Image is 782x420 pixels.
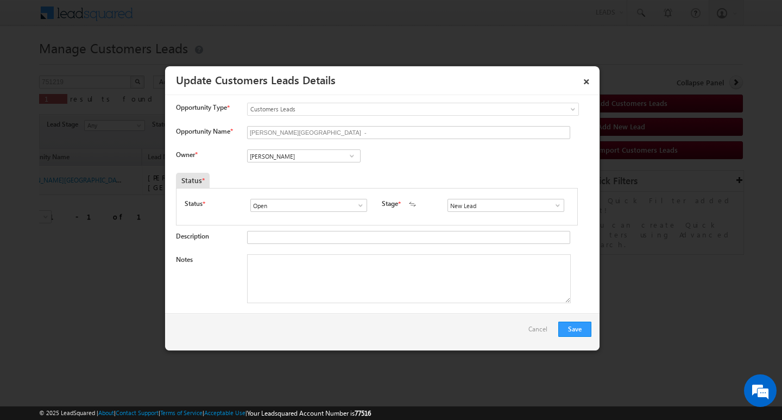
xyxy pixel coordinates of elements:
a: Show All Items [351,200,364,211]
a: × [577,70,596,89]
label: Opportunity Name [176,127,232,135]
label: Stage [382,199,398,209]
a: Show All Items [548,200,562,211]
a: Acceptable Use [204,409,245,416]
img: d_60004797649_company_0_60004797649 [18,57,46,71]
button: Save [558,322,591,337]
a: Show All Items [345,151,358,161]
label: Description [176,232,209,240]
label: Notes [176,255,193,264]
a: Update Customers Leads Details [176,72,336,87]
span: Your Leadsquared Account Number is [247,409,371,417]
input: Type to Search [447,199,564,212]
label: Status [185,199,203,209]
input: Type to Search [250,199,367,212]
div: Status [176,173,210,188]
div: Chat with us now [56,57,182,71]
a: Terms of Service [160,409,203,416]
a: About [98,409,114,416]
label: Owner [176,151,197,159]
input: Type to Search [247,149,361,162]
div: Minimize live chat window [178,5,204,32]
span: © 2025 LeadSquared | | | | | [39,408,371,418]
a: Customers Leads [247,103,579,116]
a: Contact Support [116,409,159,416]
span: 77516 [355,409,371,417]
textarea: Type your message and hit 'Enter' [14,101,198,325]
a: Cancel [528,322,553,342]
span: Customers Leads [248,104,534,114]
em: Start Chat [148,335,197,349]
span: Opportunity Type [176,103,227,112]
